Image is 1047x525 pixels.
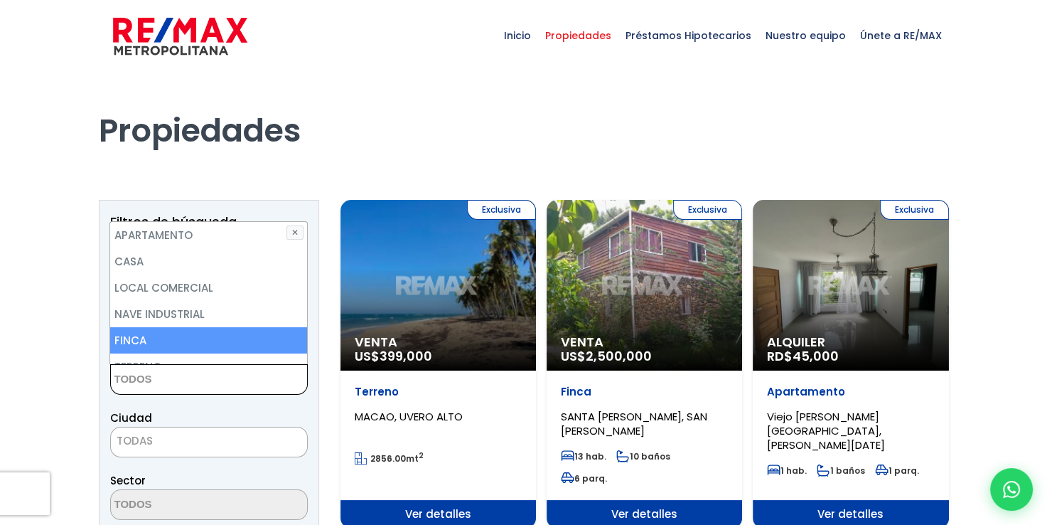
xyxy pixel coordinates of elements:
span: Únete a RE/MAX [853,14,949,57]
span: Venta [355,335,522,349]
span: TODAS [117,433,153,448]
span: 13 hab. [561,450,606,462]
h2: Filtros de búsqueda [110,215,308,229]
span: US$ [561,347,652,365]
span: 2856.00 [370,452,406,465]
li: APARTAMENTO [110,222,306,248]
p: Apartamento [767,385,934,399]
li: FINCA [110,327,306,354]
span: Viejo [PERSON_NAME][GEOGRAPHIC_DATA], [PERSON_NAME][DATE] [767,409,885,452]
span: TODAS [110,427,308,457]
span: Inicio [497,14,538,57]
span: 1 hab. [767,465,807,477]
img: remax-metropolitana-logo [113,15,247,58]
span: Nuestro equipo [758,14,853,57]
span: RD$ [767,347,839,365]
span: 45,000 [793,347,839,365]
li: LOCAL COMERCIAL [110,275,306,301]
span: Propiedades [538,14,618,57]
span: Exclusiva [880,200,949,220]
span: 399,000 [380,347,432,365]
li: TERRENO [110,354,306,380]
span: 6 parq. [561,472,607,484]
h1: Propiedades [99,72,949,150]
span: Ciudad [110,410,152,425]
button: ✕ [286,226,304,240]
span: Exclusiva [673,200,742,220]
span: Sector [110,473,146,488]
p: Terreno [355,385,522,399]
span: Alquiler [767,335,934,349]
span: MACAO, UVERO ALTO [355,409,463,424]
sup: 2 [419,450,424,461]
span: Exclusiva [467,200,536,220]
span: 1 baños [817,465,865,477]
li: NAVE INDUSTRIAL [110,301,306,327]
span: SANTA [PERSON_NAME], SAN [PERSON_NAME] [561,409,707,438]
span: 10 baños [616,450,670,462]
li: CASA [110,248,306,275]
span: Venta [561,335,728,349]
span: Préstamos Hipotecarios [618,14,758,57]
span: US$ [355,347,432,365]
span: 1 parq. [875,465,919,477]
span: 2,500,000 [586,347,652,365]
p: Finca [561,385,728,399]
textarea: Search [111,490,249,521]
span: mt [355,452,424,465]
textarea: Search [111,365,249,396]
span: TODAS [111,431,307,451]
